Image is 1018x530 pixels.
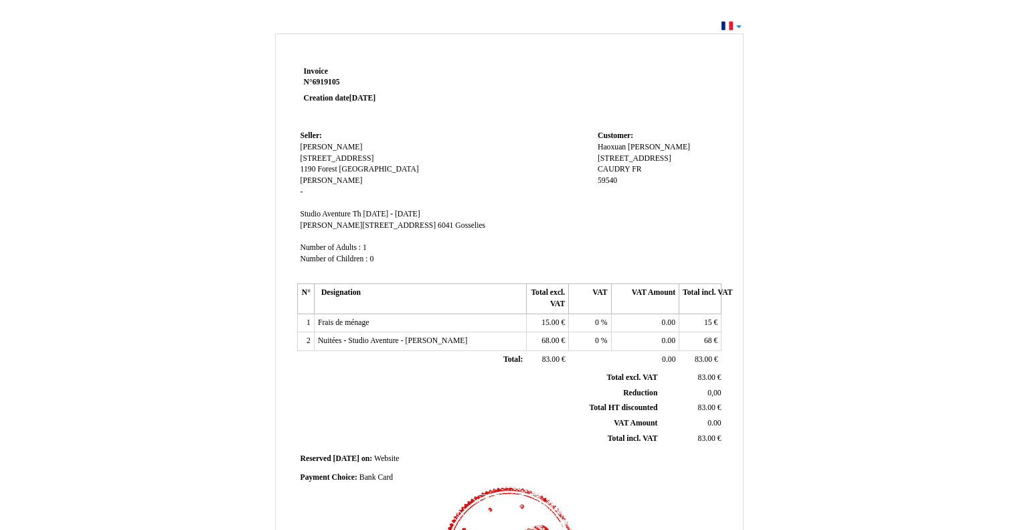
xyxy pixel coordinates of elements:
span: 68 [704,336,712,345]
span: CAUDRY [598,165,630,174]
span: 59540 [598,176,617,185]
th: N° [297,284,314,314]
span: [DATE] [349,94,375,103]
td: € [526,332,568,351]
span: 0 [595,318,599,327]
span: 83.00 [698,373,715,382]
span: Gosselies [455,221,485,230]
span: 0 [369,255,373,263]
span: 1 [363,243,367,252]
th: Designation [314,284,526,314]
span: Reduction [623,389,657,397]
span: 0.00 [662,336,675,345]
span: Total: [503,355,523,364]
span: 83.00 [698,403,715,412]
span: [PERSON_NAME] [301,143,363,151]
span: [PERSON_NAME] [301,176,363,185]
span: 68.00 [541,336,559,345]
span: VAT Amount [614,419,657,427]
span: Th [DATE] - [DATE] [353,210,420,218]
span: Reserved [301,454,331,463]
span: [GEOGRAPHIC_DATA] [339,165,419,174]
td: % [569,314,611,332]
span: 6919105 [313,78,340,86]
span: [PERSON_NAME] [628,143,690,151]
th: Total incl. VAT [679,284,722,314]
td: 2 [297,332,314,351]
span: Bank Card [359,473,393,482]
td: 1 [297,314,314,332]
span: Number of Adults : [301,243,361,252]
td: € [679,332,722,351]
td: € [679,351,722,370]
span: Invoice [304,67,328,76]
span: FR [632,165,641,174]
th: VAT Amount [611,284,679,314]
strong: N° [304,77,464,88]
span: on: [361,454,372,463]
td: € [660,371,724,385]
span: Studio Aventure [301,210,351,218]
th: VAT [569,284,611,314]
span: 0.00 [662,355,675,364]
span: Frais de ménage [318,318,369,327]
strong: Creation date [304,94,376,103]
span: Customer: [598,131,633,140]
span: 83.00 [695,355,712,364]
span: 15.00 [541,318,559,327]
span: Number of Children : [301,255,368,263]
span: 1190 [301,165,316,174]
span: 83.00 [542,355,560,364]
td: € [526,314,568,332]
span: Seller: [301,131,322,140]
td: € [526,351,568,370]
span: Haoxuan [598,143,626,151]
span: Total excl. VAT [607,373,658,382]
span: Nuitées - Studio Aventure - [PERSON_NAME] [318,336,467,345]
span: Total HT discounted [589,403,657,412]
span: 0.00 [707,419,721,427]
span: 0.00 [662,318,675,327]
span: [PERSON_NAME][STREET_ADDRESS] [301,221,436,230]
span: 83.00 [698,434,715,443]
span: - [301,188,303,196]
span: [STREET_ADDRESS] [301,154,374,163]
td: € [660,431,724,446]
span: Website [374,454,399,463]
td: € [660,401,724,416]
span: [STREET_ADDRESS] [598,154,671,163]
span: 0 [595,336,599,345]
span: 6041 [438,221,453,230]
td: % [569,332,611,351]
th: Total excl. VAT [526,284,568,314]
span: 15 [704,318,712,327]
span: 0,00 [707,389,721,397]
td: € [679,314,722,332]
span: Payment Choice: [301,473,357,482]
span: [DATE] [333,454,359,463]
span: Forest [317,165,337,174]
span: Total incl. VAT [608,434,658,443]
